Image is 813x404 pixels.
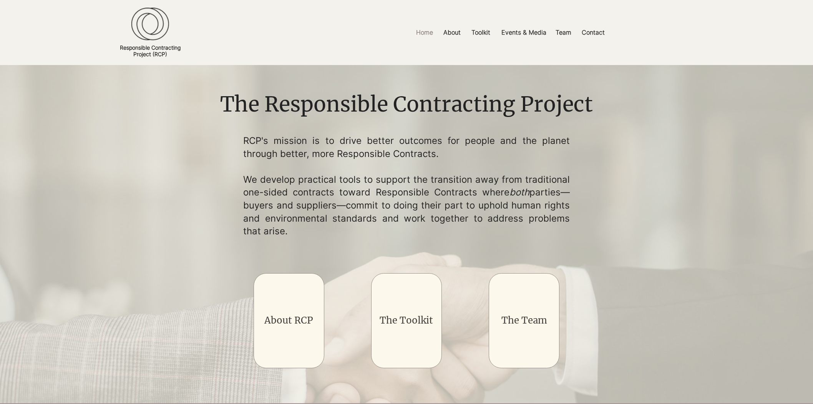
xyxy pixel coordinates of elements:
a: Contact [576,24,608,41]
a: About [438,24,466,41]
p: About [440,24,465,41]
p: Events & Media [498,24,550,41]
a: Events & Media [496,24,550,41]
p: RCP's mission is to drive better outcomes for people and the planet through better, more Responsi... [243,134,570,160]
a: Team [550,24,576,41]
a: The Team [501,314,547,326]
p: Home [412,24,437,41]
p: Toolkit [468,24,494,41]
p: We develop practical tools to support the transition away from traditional one-sided contracts to... [243,173,570,238]
nav: Site [314,24,704,41]
a: About RCP [264,314,313,326]
p: Contact [578,24,609,41]
span: both [509,187,529,198]
a: Home [410,24,438,41]
p: Team [552,24,575,41]
a: Responsible ContractingProject (RCP) [120,44,181,57]
h1: The Responsible Contracting Project [214,90,598,119]
a: Toolkit [466,24,496,41]
a: The Toolkit [380,314,433,326]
